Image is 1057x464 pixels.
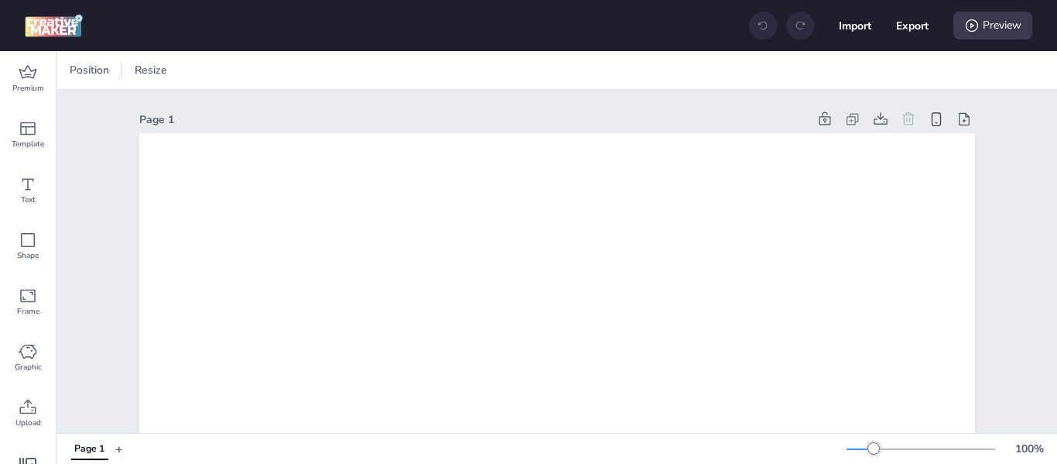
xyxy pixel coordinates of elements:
div: 100 % [1011,441,1048,457]
button: Import [839,9,871,42]
img: logo Creative Maker [25,14,83,37]
div: Preview [953,12,1032,40]
span: Upload [15,417,41,429]
button: + [115,435,123,462]
span: Premium [12,82,44,95]
span: Shape [17,249,39,262]
div: Tabs [63,435,115,462]
button: Export [896,9,929,42]
span: Position [67,62,112,78]
div: Page 1 [139,112,808,128]
span: Graphic [15,361,42,373]
span: Frame [17,305,39,318]
span: Resize [132,62,170,78]
span: Template [12,138,44,150]
span: Text [21,194,36,206]
div: Page 1 [74,442,104,456]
